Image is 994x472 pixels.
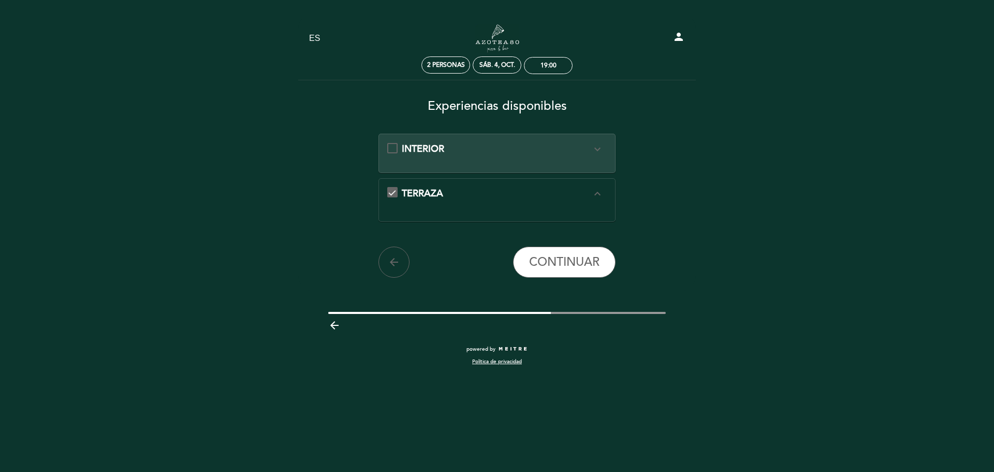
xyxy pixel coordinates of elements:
[388,256,400,268] i: arrow_back
[588,187,607,201] button: expand_less
[432,24,562,53] a: Azotea 80
[540,62,557,69] div: 19:00
[466,346,528,353] a: powered by
[673,31,685,47] button: person
[479,61,515,69] div: sáb. 4, oct.
[466,346,495,353] span: powered by
[591,188,604,200] i: expand_less
[498,347,528,352] img: MEITRE
[402,143,444,154] span: INTERIOR
[513,247,616,278] button: CONTINUAR
[427,61,465,69] span: 2 personas
[591,143,604,155] i: expand_more
[529,255,600,269] span: CONTINUAR
[378,247,410,278] button: arrow_back
[588,142,607,156] button: expand_more
[673,31,685,43] i: person
[387,142,607,156] md-checkbox: INTERIOR expand_more
[472,358,522,365] a: Política de privacidad
[428,98,567,113] span: Experiencias disponibles
[387,187,607,205] md-checkbox: TERRAZA expand_more
[402,188,443,199] span: TERRAZA
[328,319,341,332] i: arrow_backward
